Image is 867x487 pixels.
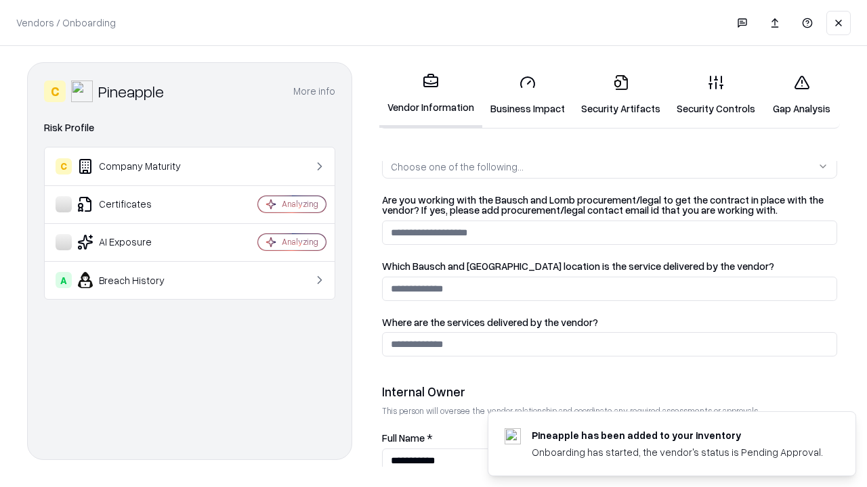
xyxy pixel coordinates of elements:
a: Business Impact [482,64,573,126]
img: Pineapple [71,80,93,102]
label: Are you working with the Bausch and Lomb procurement/legal to get the contract in place with the ... [382,195,837,215]
img: pineappleenergy.com [505,428,521,444]
div: Pineapple [98,80,164,102]
div: Choose one of the following... [391,160,524,174]
p: Vendors / Onboarding [16,16,116,30]
p: This person will oversee the vendor relationship and coordinate any required assessments or appro... [382,405,837,417]
a: Gap Analysis [763,64,840,126]
label: Where are the services delivered by the vendor? [382,317,837,327]
div: A [56,272,72,288]
div: Analyzing [282,236,318,248]
a: Vendor Information [379,62,482,128]
label: Which Bausch and [GEOGRAPHIC_DATA] location is the service delivered by the vendor? [382,261,837,271]
div: Breach History [56,272,217,288]
div: C [56,158,72,175]
div: Company Maturity [56,158,217,175]
div: Certificates [56,196,217,212]
a: Security Artifacts [573,64,669,126]
button: Choose one of the following... [382,154,837,179]
label: Full Name * [382,433,837,443]
div: C [44,80,66,102]
div: Internal Owner [382,384,837,400]
div: Onboarding has started, the vendor's status is Pending Approval. [532,445,823,459]
div: Analyzing [282,198,318,210]
div: AI Exposure [56,234,217,250]
div: Risk Profile [44,120,335,136]
div: Pineapple has been added to your inventory [532,428,823,442]
a: Security Controls [669,64,763,126]
button: More info [293,79,335,103]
